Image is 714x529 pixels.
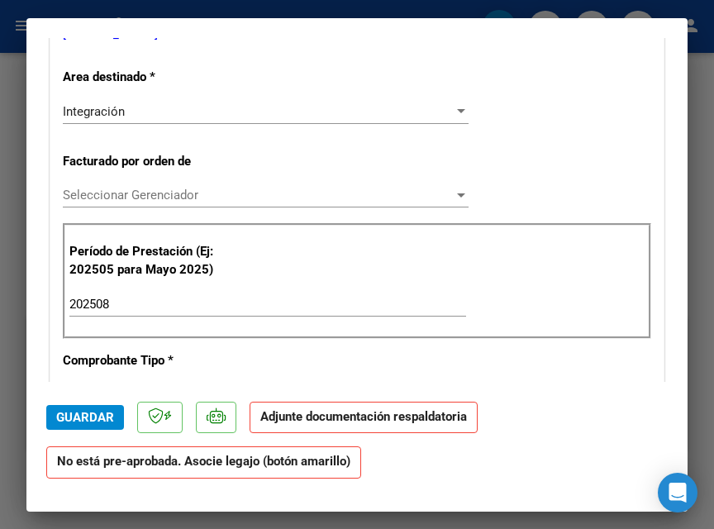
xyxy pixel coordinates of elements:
div: Open Intercom Messenger [658,473,697,512]
strong: Adjunte documentación respaldatoria [260,409,467,424]
p: Comprobante Tipo * [63,351,240,370]
span: Integración [63,104,125,119]
button: Guardar [46,405,124,430]
strong: No está pre-aprobada. Asocie legajo (botón amarillo) [46,446,361,479]
span: Guardar [56,410,114,425]
p: Período de Prestación (Ej: 202505 para Mayo 2025) [69,242,242,279]
p: Facturado por orden de [63,152,240,171]
span: Seleccionar Gerenciador [63,188,454,203]
p: Area destinado * [63,68,240,87]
